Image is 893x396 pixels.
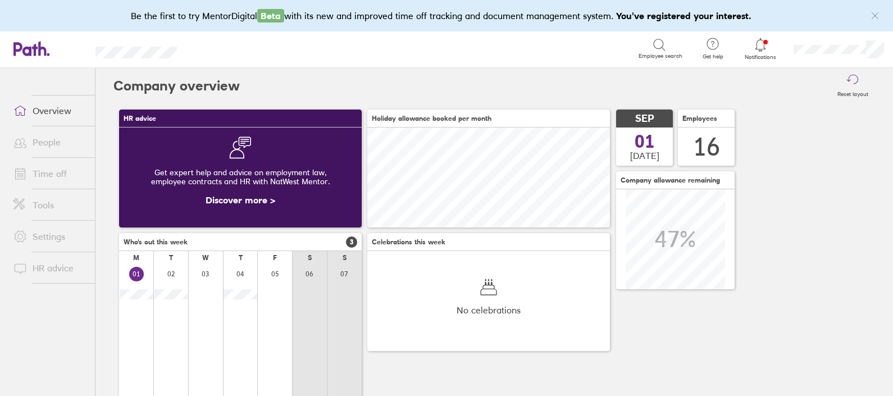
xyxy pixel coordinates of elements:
span: Employees [682,115,717,122]
span: Get help [695,53,731,60]
span: HR advice [124,115,156,122]
a: Tools [4,194,95,216]
label: Reset layout [831,88,875,98]
a: HR advice [4,257,95,279]
a: People [4,131,95,153]
span: Beta [257,9,284,22]
span: Who's out this week [124,238,188,246]
div: 16 [693,133,720,161]
span: Company allowance remaining [621,176,720,184]
span: Employee search [639,53,682,60]
span: [DATE] [630,151,659,161]
div: T [239,254,243,262]
div: Search [207,43,236,53]
a: Discover more > [206,194,275,206]
div: F [273,254,277,262]
div: S [343,254,347,262]
div: W [202,254,209,262]
div: Be the first to try MentorDigital with its new and improved time off tracking and document manage... [131,9,763,22]
span: Holiday allowance booked per month [372,115,491,122]
span: Celebrations this week [372,238,445,246]
span: 3 [346,236,357,248]
span: 01 [635,133,655,151]
span: Notifications [742,54,779,61]
a: Time off [4,162,95,185]
div: M [133,254,139,262]
span: No celebrations [457,305,521,315]
div: S [308,254,312,262]
a: Overview [4,99,95,122]
span: SEP [635,113,654,125]
div: Get expert help and advice on employment law, employee contracts and HR with NatWest Mentor. [128,159,353,195]
div: T [169,254,173,262]
h2: Company overview [113,68,240,104]
a: Notifications [742,37,779,61]
button: Reset layout [831,68,875,104]
b: You've registered your interest. [616,10,751,21]
a: Settings [4,225,95,248]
